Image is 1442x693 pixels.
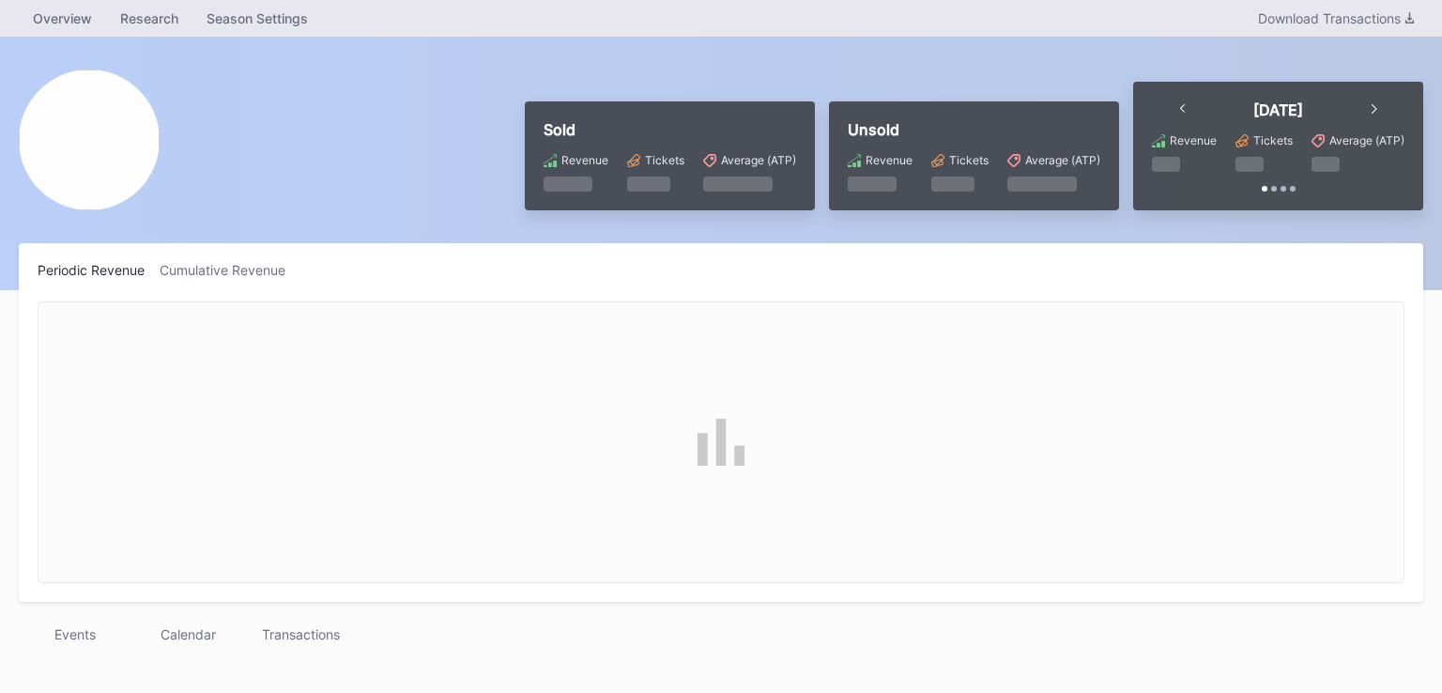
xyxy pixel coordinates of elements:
button: Download Transactions [1249,6,1423,31]
div: Revenue [866,153,913,167]
div: Average (ATP) [1025,153,1100,167]
a: Season Settings [192,5,322,32]
div: Download Transactions [1258,10,1414,26]
div: Periodic Revenue [38,262,160,278]
div: Events [19,621,131,648]
div: Revenue [1170,133,1217,147]
div: Average (ATP) [1329,133,1404,147]
div: Sold [544,120,796,139]
div: Tickets [645,153,684,167]
div: Cumulative Revenue [160,262,300,278]
div: Tickets [1253,133,1293,147]
div: Revenue [561,153,608,167]
div: Average (ATP) [721,153,796,167]
a: Research [106,5,192,32]
div: Unsold [848,120,1100,139]
div: Tickets [949,153,989,167]
div: [DATE] [1253,100,1303,119]
div: Calendar [131,621,244,648]
a: Overview [19,5,106,32]
div: Transactions [244,621,357,648]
